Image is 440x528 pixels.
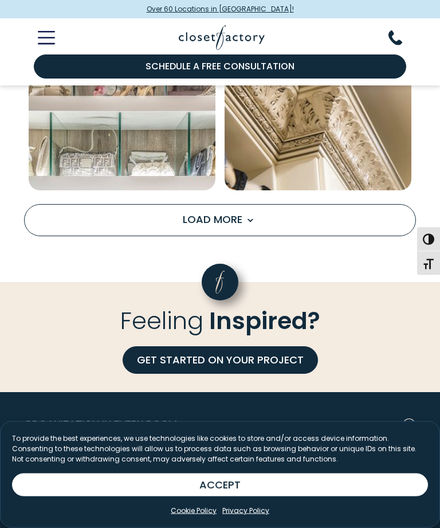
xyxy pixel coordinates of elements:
[29,4,215,191] a: Open inspiration gallery to preview enlarged image
[225,4,411,191] a: Open inspiration gallery to preview enlarged image
[222,506,269,516] a: Privacy Policy
[24,411,416,440] button: Footer Subnav Button - Organization in Every Room
[123,347,318,374] a: GET STARTED ON YOUR PROJECT
[24,205,416,237] button: Load more inspiration gallery images
[147,4,294,14] span: Over 60 Locations in [GEOGRAPHIC_DATA]!
[29,4,215,191] img: glass shelf dividers create stylized cubbies
[209,305,320,338] span: Inspired?
[12,474,428,496] button: ACCEPT
[171,506,217,516] a: Cookie Policy
[183,213,257,227] span: Load More
[417,227,440,251] button: Toggle High Contrast
[225,4,411,191] img: Acanthus crown molding
[24,31,55,45] button: Toggle Mobile Menu
[417,251,440,275] button: Toggle Font size
[34,54,406,79] a: Schedule a Free Consultation
[120,305,203,338] span: Feeling
[179,25,265,50] img: Closet Factory Logo
[388,30,416,45] button: Phone Number
[12,433,428,464] p: To provide the best experiences, we use technologies like cookies to store and/or access device i...
[24,411,177,440] span: Organization in Every Room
